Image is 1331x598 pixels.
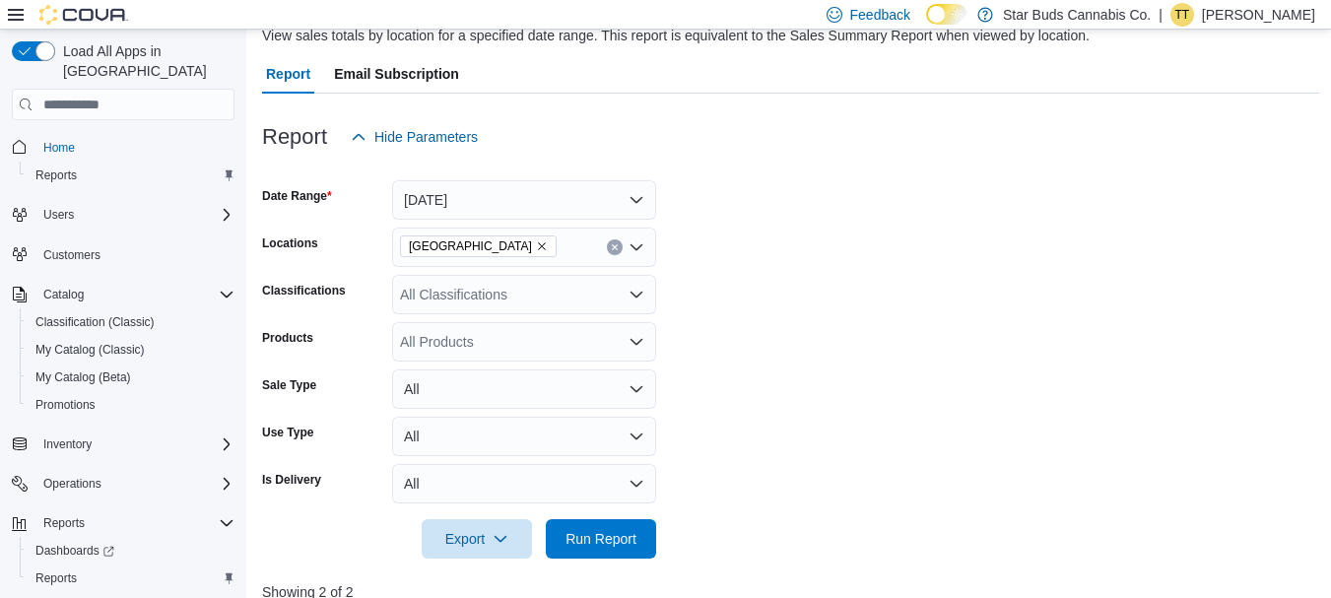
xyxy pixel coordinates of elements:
h3: Report [262,125,327,149]
button: Home [4,132,242,161]
span: Report [266,54,310,94]
span: Load All Apps in [GEOGRAPHIC_DATA] [55,41,234,81]
button: Users [4,201,242,229]
button: Users [35,203,82,227]
button: Reports [35,511,93,535]
span: Dashboards [28,539,234,563]
a: Dashboards [20,537,242,565]
span: Reports [28,566,234,590]
span: Manitoba [400,235,557,257]
a: Promotions [28,393,103,417]
span: Hide Parameters [374,127,478,147]
span: Home [35,134,234,159]
span: Reports [43,515,85,531]
label: Products [262,330,313,346]
button: Catalog [4,281,242,308]
button: Open list of options [629,334,644,350]
button: Reports [4,509,242,537]
span: Inventory [35,432,234,456]
span: Users [35,203,234,227]
span: Home [43,140,75,156]
button: Inventory [4,431,242,458]
p: [PERSON_NAME] [1202,3,1315,27]
span: Reports [28,164,234,187]
button: Remove Manitoba from selection in this group [536,240,548,252]
button: Catalog [35,283,92,306]
button: Open list of options [629,287,644,302]
span: Dark Mode [926,25,927,26]
span: Feedback [850,5,910,25]
span: Inventory [43,436,92,452]
span: Catalog [35,283,234,306]
button: Export [422,519,532,559]
span: Promotions [35,397,96,413]
button: Customers [4,240,242,269]
span: My Catalog (Beta) [28,365,234,389]
a: Home [35,136,83,160]
div: Tannis Talarico [1170,3,1194,27]
span: Catalog [43,287,84,302]
span: Customers [43,247,100,263]
a: Reports [28,566,85,590]
a: My Catalog (Classic) [28,338,153,362]
span: Classification (Classic) [35,314,155,330]
span: My Catalog (Classic) [35,342,145,358]
button: Operations [35,472,109,496]
a: Reports [28,164,85,187]
span: Reports [35,167,77,183]
span: Dashboards [35,543,114,559]
span: Export [433,519,520,559]
button: Inventory [35,432,100,456]
button: All [392,464,656,503]
button: My Catalog (Classic) [20,336,242,364]
input: Dark Mode [926,4,967,25]
label: Locations [262,235,318,251]
button: [DATE] [392,180,656,220]
button: All [392,369,656,409]
button: Open list of options [629,239,644,255]
span: Operations [35,472,234,496]
span: Operations [43,476,101,492]
button: Reports [20,162,242,189]
button: My Catalog (Beta) [20,364,242,391]
img: Cova [39,5,128,25]
span: My Catalog (Classic) [28,338,234,362]
span: Users [43,207,74,223]
a: Dashboards [28,539,122,563]
span: Promotions [28,393,234,417]
p: Star Buds Cannabis Co. [1003,3,1151,27]
button: Run Report [546,519,656,559]
span: [GEOGRAPHIC_DATA] [409,236,532,256]
a: Classification (Classic) [28,310,163,334]
label: Date Range [262,188,332,204]
span: Reports [35,511,234,535]
span: Run Report [566,529,636,549]
button: Reports [20,565,242,592]
button: Operations [4,470,242,498]
span: Email Subscription [334,54,459,94]
p: | [1159,3,1163,27]
a: Customers [35,243,108,267]
button: All [392,417,656,456]
label: Sale Type [262,377,316,393]
button: Hide Parameters [343,117,486,157]
span: TT [1175,3,1190,27]
span: Classification (Classic) [28,310,234,334]
button: Promotions [20,391,242,419]
span: My Catalog (Beta) [35,369,131,385]
label: Use Type [262,425,313,440]
label: Classifications [262,283,346,299]
label: Is Delivery [262,472,321,488]
span: Reports [35,570,77,586]
span: Customers [35,242,234,267]
div: View sales totals by location for a specified date range. This report is equivalent to the Sales ... [262,26,1090,46]
button: Clear input [607,239,623,255]
a: My Catalog (Beta) [28,365,139,389]
button: Classification (Classic) [20,308,242,336]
